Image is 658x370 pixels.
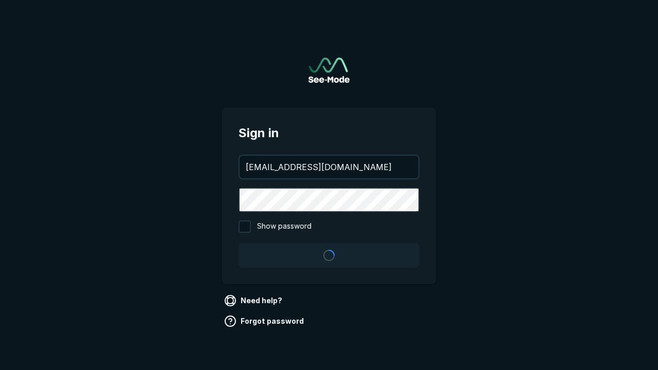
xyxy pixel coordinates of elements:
span: Sign in [239,124,419,142]
img: See-Mode Logo [308,58,350,83]
a: Go to sign in [308,58,350,83]
a: Forgot password [222,313,308,329]
a: Need help? [222,292,286,309]
span: Show password [257,220,312,233]
input: your@email.com [240,156,418,178]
